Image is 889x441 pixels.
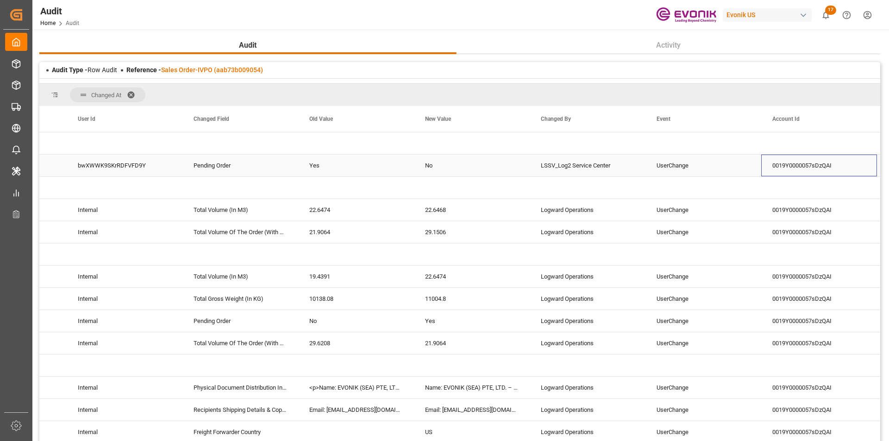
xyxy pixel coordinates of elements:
div: 0019Y0000057sDzQAI [761,266,877,287]
div: 0019Y0000057sDzQAI [761,332,877,354]
div: Logward Operations [530,266,645,287]
button: Audit [39,37,457,54]
span: Reference - [126,66,263,74]
div: Recipients Shipping Details & Copy Of Documents [182,399,298,421]
span: Changed By [541,116,571,122]
span: Changed At [91,92,121,99]
div: Internal [67,288,182,310]
div: 29.6208 [298,332,414,354]
div: UserChange [645,377,761,398]
span: Event [657,116,670,122]
div: 22.6474 [414,266,530,287]
div: Internal [67,266,182,287]
span: Account Id [772,116,800,122]
div: 22.6474 [298,199,414,221]
div: 19.4391 [298,266,414,287]
div: UserChange [645,332,761,354]
img: Evonik-brand-mark-Deep-Purple-RGB.jpeg_1700498283.jpeg [656,7,716,23]
div: UserChange [645,288,761,310]
div: UserChange [645,266,761,287]
span: Audit [235,40,260,51]
div: UserChange [645,221,761,243]
div: Pending Order [182,155,298,176]
div: Internal [67,377,182,398]
div: Logward Operations [530,199,645,221]
div: Total Volume (In M3) [182,266,298,287]
div: 10138.08 [298,288,414,310]
div: UserChange [645,155,761,176]
a: Sales Order-IVPO (aab73b009054) [161,66,263,74]
div: 0019Y0000057sDzQAI [761,399,877,421]
div: 0019Y0000057sDzQAI [761,199,877,221]
div: UserChange [645,199,761,221]
div: Pending Order [182,310,298,332]
div: Total Gross Weight (In KG) [182,288,298,310]
div: Logward Operations [530,377,645,398]
div: UserChange [645,399,761,421]
div: Evonik US [723,8,812,22]
div: 29.1506 [414,221,530,243]
div: 0019Y0000057sDzQAI [761,221,877,243]
div: Email: [EMAIL_ADDRESS][DOMAIN_NAME],Email: [EMAIL_ADDRESS][DOMAIN_NAME],Email: [PERSON_NAME][EMAI... [298,399,414,421]
span: User Id [78,116,95,122]
div: bwXWWK9SKrRDFVFD9Y [67,155,182,176]
div: No [414,155,530,176]
div: Physical Document Distribution Instruction [182,377,298,398]
div: Total Volume (In M3) [182,199,298,221]
div: LSSV_Log2 Service Center [530,155,645,176]
div: Yes [298,155,414,176]
div: <p>Name: EVONIK (SEA) PTE, LTD. – DIVISION PMD<br>C/O POH [PERSON_NAME] LOGISTICS LIMITED<br>Stre... [298,377,414,398]
div: Row Audit [52,65,117,75]
button: Evonik US [723,6,815,24]
div: Email: [EMAIL_ADDRESS][DOMAIN_NAME],Email: [PERSON_NAME][EMAIL_ADDRESS][PERSON_NAME][DOMAIN_NAME]... [414,399,530,421]
div: Total Volume Of The Order (With Stackability) (M3) [182,332,298,354]
div: No [298,310,414,332]
div: Internal [67,332,182,354]
div: Yes [414,310,530,332]
div: 0019Y0000057sDzQAI [761,288,877,310]
div: 0019Y0000057sDzQAI [761,377,877,398]
button: Help Center [836,5,857,25]
span: New Value [425,116,451,122]
div: Logward Operations [530,332,645,354]
span: Old Value [309,116,333,122]
div: 0019Y0000057sDzQAI [761,155,877,176]
div: 21.9064 [298,221,414,243]
span: 17 [825,6,836,15]
div: 11004.8 [414,288,530,310]
span: Changed Field [194,116,229,122]
a: Home [40,20,56,26]
div: Audit [40,4,79,18]
span: Audit Type - [52,66,88,74]
span: Activity [652,40,684,51]
div: Logward Operations [530,399,645,421]
div: Internal [67,221,182,243]
div: Logward Operations [530,310,645,332]
div: Logward Operations [530,221,645,243]
div: Logward Operations [530,288,645,310]
div: Internal [67,199,182,221]
div: Internal [67,310,182,332]
div: Total Volume Of The Order (With Stackability) (M3) [182,221,298,243]
div: 22.6468 [414,199,530,221]
div: Name: EVONIK (SEA) PTE, LTD. – DIVISION PMD C/O POH [PERSON_NAME] LOGISTICS LIMITED Street: [STRE... [414,377,530,398]
div: 21.9064 [414,332,530,354]
button: Activity [457,37,881,54]
div: UserChange [645,310,761,332]
div: Internal [67,399,182,421]
button: show 17 new notifications [815,5,836,25]
div: 0019Y0000057sDzQAI [761,310,877,332]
